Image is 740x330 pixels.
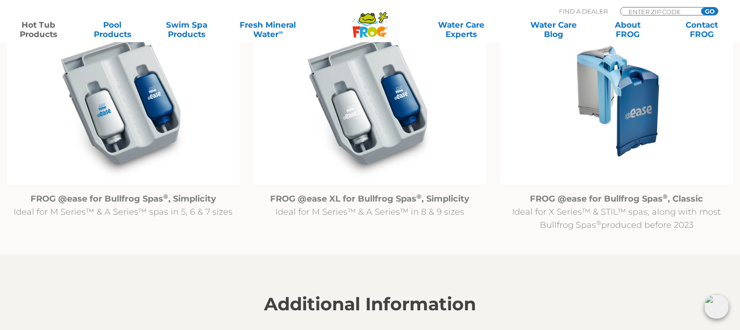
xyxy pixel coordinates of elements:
a: AboutFROG [599,20,657,39]
a: PoolProducts [83,20,141,39]
a: ContactFROG [673,20,731,39]
sup: ® [416,193,422,200]
p: Ideal for M Series™ & A Series™ spas in 5, 6 & 7 sizes [7,192,240,218]
img: @ease_Bullfrog_FROG @ease R180 for Bullfrog Spas with Filter [7,17,240,185]
img: openIcon [704,294,729,319]
p: Ideal for M Series™ & A Series™ in 8 & 9 sizes [254,192,486,218]
strong: FROG @ease for Bullfrog Spas , Classic [530,194,703,204]
a: Hot TubProducts [9,20,67,39]
a: Swim SpaProducts [158,20,215,39]
p: Find A Dealer [559,7,608,15]
input: Zip Code Form [627,7,691,15]
p: Ideal for X Series™ & STIL™ spas, along with most Bullfrog Spas produced before 2023 [500,192,733,232]
img: @ease_Bullfrog_FROG @easeXL for Bullfrog Spas with Filter [254,17,486,185]
img: Untitled design (94) [500,17,733,185]
sup: ® [663,193,668,200]
sup: ® [163,193,168,200]
h2: Additional Information [82,294,658,315]
sup: ∞ [279,29,283,36]
input: GO [701,7,718,15]
strong: FROG @ease for Bullfrog Spas , Simplicity [30,194,216,204]
sup: ® [596,219,601,226]
a: Water CareExperts [414,20,508,39]
a: Water CareBlog [525,20,582,39]
strong: FROG @ease XL for Bullfrog Spas , Simplicity [270,194,469,204]
a: Fresh MineralWater∞ [232,20,304,39]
